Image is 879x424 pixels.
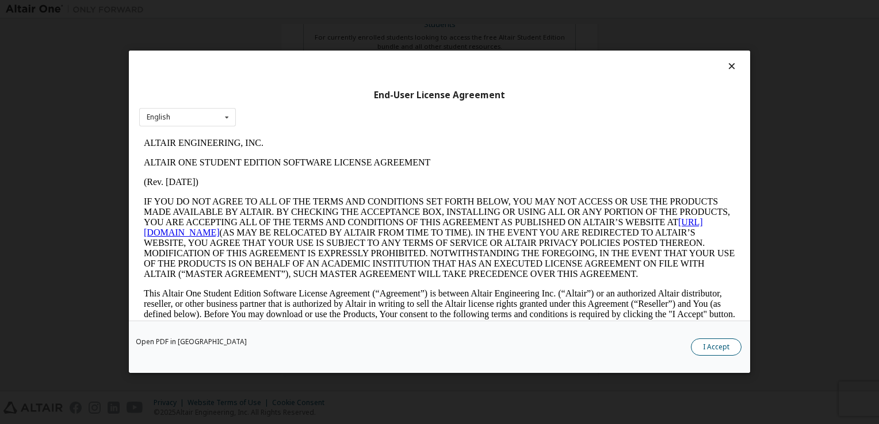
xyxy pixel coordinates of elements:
[136,339,247,346] a: Open PDF in [GEOGRAPHIC_DATA]
[5,84,564,104] a: [URL][DOMAIN_NAME]
[5,5,596,15] p: ALTAIR ENGINEERING, INC.
[5,44,596,54] p: (Rev. [DATE])
[139,90,740,101] div: End-User License Agreement
[5,155,596,196] p: This Altair One Student Edition Software License Agreement (“Agreement”) is between Altair Engine...
[147,114,170,121] div: English
[5,24,596,34] p: ALTAIR ONE STUDENT EDITION SOFTWARE LICENSE AGREEMENT
[691,339,742,356] button: I Accept
[5,63,596,146] p: IF YOU DO NOT AGREE TO ALL OF THE TERMS AND CONDITIONS SET FORTH BELOW, YOU MAY NOT ACCESS OR USE...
